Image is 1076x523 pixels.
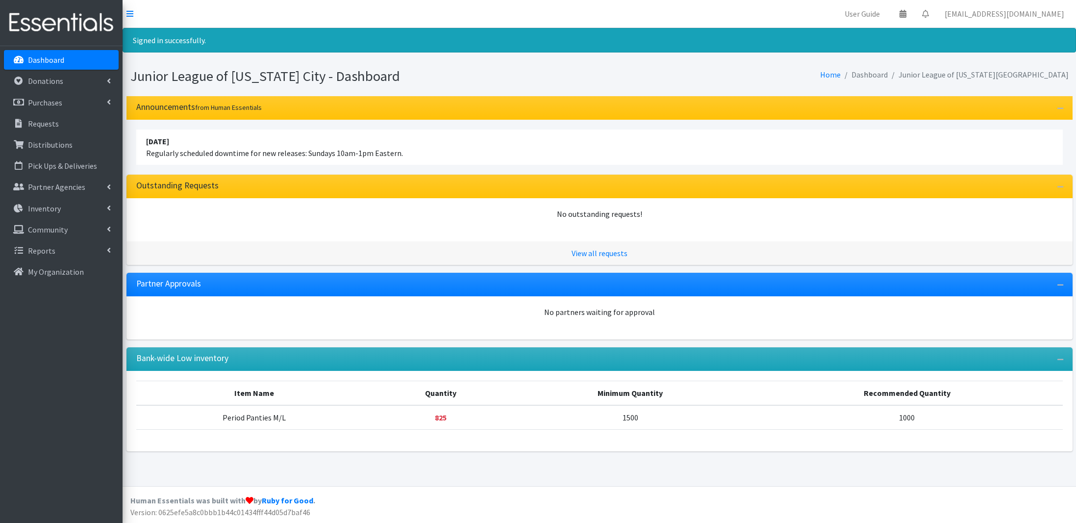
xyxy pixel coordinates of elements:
div: No outstanding requests! [136,208,1063,220]
h3: Partner Approvals [136,279,201,289]
li: Dashboard [841,68,888,82]
p: Community [28,225,68,235]
a: Community [4,220,119,239]
p: Reports [28,246,55,256]
a: Requests [4,114,119,133]
th: Minimum Quantity [509,381,751,405]
strong: Human Essentials was built with by . [130,496,315,505]
td: Period Panties M/L [136,405,373,430]
small: from Human Essentials [195,103,262,112]
a: Partner Agencies [4,177,119,197]
img: HumanEssentials [4,6,119,39]
p: Inventory [28,204,61,213]
p: Requests [28,119,59,129]
a: Pick Ups & Deliveries [4,156,119,176]
th: Item Name [136,381,373,405]
p: My Organization [28,267,84,277]
a: User Guide [837,4,888,24]
a: View all requests [572,248,627,258]
p: Purchases [28,98,62,107]
th: Recommended Quantity [751,381,1062,405]
span: Version: 0625efe5a8c0bbb1b44c01434fff44d05d7baf46 [130,507,310,517]
a: Donations [4,71,119,91]
h1: Junior League of [US_STATE] City - Dashboard [130,68,596,85]
div: Signed in successfully. [123,28,1076,52]
li: Junior League of [US_STATE][GEOGRAPHIC_DATA] [888,68,1069,82]
a: Ruby for Good [262,496,313,505]
a: Inventory [4,199,119,218]
a: Purchases [4,93,119,112]
p: Partner Agencies [28,182,85,192]
h3: Bank-wide Low inventory [136,353,228,364]
p: Pick Ups & Deliveries [28,161,97,171]
a: Home [820,70,841,79]
p: Dashboard [28,55,64,65]
th: Quantity [373,381,509,405]
a: My Organization [4,262,119,282]
p: Donations [28,76,63,86]
div: No partners waiting for approval [136,306,1063,318]
h3: Announcements [136,102,262,112]
strong: [DATE] [146,136,169,146]
a: Dashboard [4,50,119,70]
p: Distributions [28,140,73,150]
td: 1000 [751,405,1062,430]
a: Reports [4,241,119,261]
strong: Below minimum quantity [435,413,447,422]
a: Distributions [4,135,119,155]
h3: Outstanding Requests [136,181,219,191]
li: Regularly scheduled downtime for new releases: Sundays 10am-1pm Eastern. [136,130,1063,165]
a: [EMAIL_ADDRESS][DOMAIN_NAME] [937,4,1072,24]
td: 1500 [509,405,751,430]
